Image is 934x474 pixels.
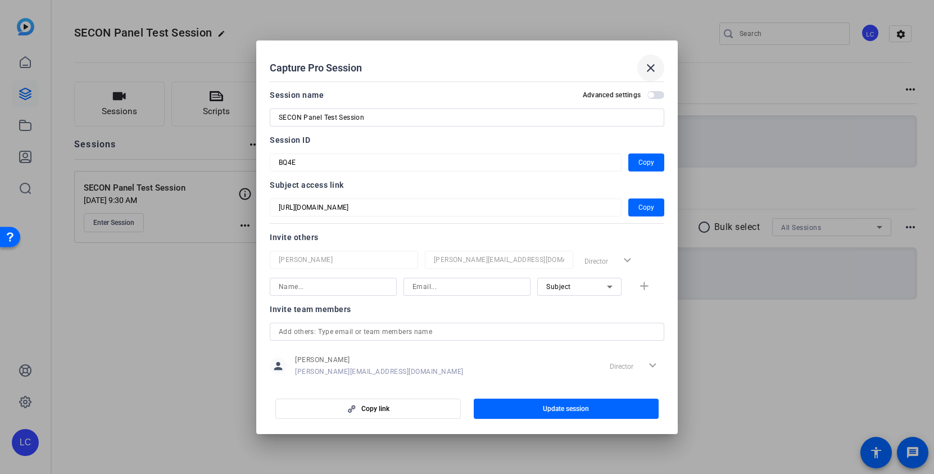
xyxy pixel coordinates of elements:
[279,280,388,294] input: Name...
[543,404,589,413] span: Update session
[583,91,641,100] h2: Advanced settings
[628,154,664,171] button: Copy
[270,231,664,244] div: Invite others
[412,280,522,294] input: Email...
[628,198,664,216] button: Copy
[644,61,658,75] mat-icon: close
[279,253,409,267] input: Name...
[270,55,664,82] div: Capture Pro Session
[361,404,389,413] span: Copy link
[270,133,664,147] div: Session ID
[638,156,654,169] span: Copy
[279,201,613,214] input: Session OTP
[275,399,461,419] button: Copy link
[295,355,464,364] span: [PERSON_NAME]
[434,253,564,267] input: Email...
[270,358,287,374] mat-icon: person
[279,156,613,169] input: Session OTP
[270,178,664,192] div: Subject access link
[270,88,324,102] div: Session name
[638,201,654,214] span: Copy
[270,303,664,316] div: Invite team members
[279,325,655,338] input: Add others: Type email or team members name
[279,111,655,124] input: Enter Session Name
[474,399,659,419] button: Update session
[546,283,571,291] span: Subject
[295,367,464,376] span: [PERSON_NAME][EMAIL_ADDRESS][DOMAIN_NAME]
